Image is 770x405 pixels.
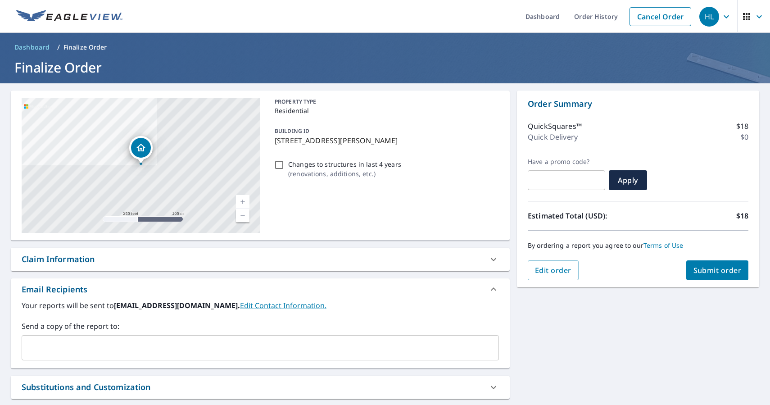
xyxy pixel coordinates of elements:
p: QuickSquares™ [528,121,582,132]
p: Quick Delivery [528,132,578,142]
p: Changes to structures in last 4 years [288,159,401,169]
button: Apply [609,170,647,190]
span: Dashboard [14,43,50,52]
div: Substitutions and Customization [22,381,151,393]
button: Submit order [686,260,749,280]
a: Cancel Order [630,7,691,26]
a: Dashboard [11,40,54,55]
p: ( renovations, additions, etc. ) [288,169,401,178]
div: Dropped pin, building 1, Residential property, 4328 Kate Dr Frisco, TX 75034 [129,136,153,164]
label: Send a copy of the report to: [22,321,499,332]
p: BUILDING ID [275,127,309,135]
p: By ordering a report you agree to our [528,241,748,250]
div: HL [699,7,719,27]
p: Order Summary [528,98,748,110]
span: Apply [616,175,640,185]
p: Estimated Total (USD): [528,210,638,221]
label: Your reports will be sent to [22,300,499,311]
p: $18 [736,121,748,132]
img: EV Logo [16,10,122,23]
p: $0 [740,132,748,142]
div: Substitutions and Customization [11,376,510,399]
p: [STREET_ADDRESS][PERSON_NAME] [275,135,495,146]
a: Terms of Use [643,241,684,250]
div: Claim Information [22,253,95,265]
b: [EMAIL_ADDRESS][DOMAIN_NAME]. [114,300,240,310]
span: Edit order [535,265,571,275]
p: PROPERTY TYPE [275,98,495,106]
p: Finalize Order [63,43,107,52]
p: $18 [736,210,748,221]
div: Email Recipients [11,278,510,300]
a: Current Level 17, Zoom Out [236,209,249,222]
nav: breadcrumb [11,40,759,55]
button: Edit order [528,260,579,280]
li: / [57,42,60,53]
div: Claim Information [11,248,510,271]
div: Email Recipients [22,283,87,296]
p: Residential [275,106,495,115]
h1: Finalize Order [11,58,759,77]
label: Have a promo code? [528,158,605,166]
a: Current Level 17, Zoom In [236,195,249,209]
a: EditContactInfo [240,300,326,310]
span: Submit order [693,265,742,275]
